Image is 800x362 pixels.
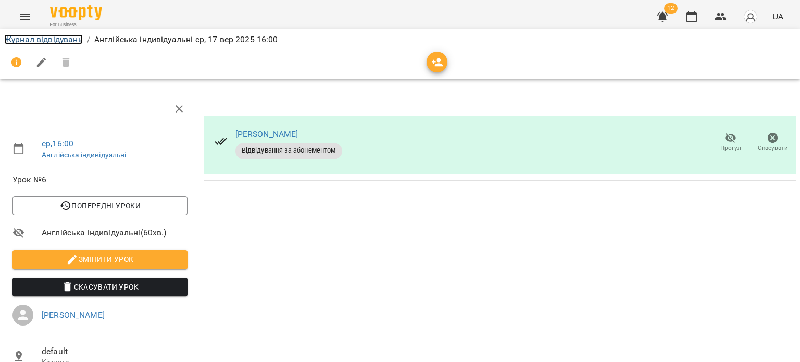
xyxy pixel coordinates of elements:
a: ср , 16:00 [42,139,73,148]
span: Урок №6 [12,173,187,186]
button: Прогул [709,128,752,157]
li: / [87,33,90,46]
span: Змінити урок [21,253,179,266]
span: Англійська індивідуальні ( 60 хв. ) [42,227,187,239]
span: Скасувати Урок [21,281,179,293]
nav: breadcrumb [4,33,796,46]
a: Журнал відвідувань [4,34,83,44]
span: Відвідування за абонементом [235,146,342,155]
a: Англійська індивідуальні [42,151,127,159]
button: Змінити урок [12,250,187,269]
button: Попередні уроки [12,196,187,215]
a: [PERSON_NAME] [235,129,298,139]
button: UA [768,7,787,26]
button: Скасувати Урок [12,278,187,296]
img: avatar_s.png [743,9,758,24]
span: Скасувати [758,144,788,153]
p: Англійська індивідуальні ср, 17 вер 2025 16:00 [94,33,278,46]
span: Прогул [720,144,741,153]
button: Скасувати [752,128,794,157]
span: 12 [664,3,678,14]
span: For Business [50,21,102,28]
img: Voopty Logo [50,5,102,20]
span: UA [772,11,783,22]
span: Попередні уроки [21,199,179,212]
span: default [42,345,187,358]
a: [PERSON_NAME] [42,310,105,320]
button: Menu [12,4,37,29]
